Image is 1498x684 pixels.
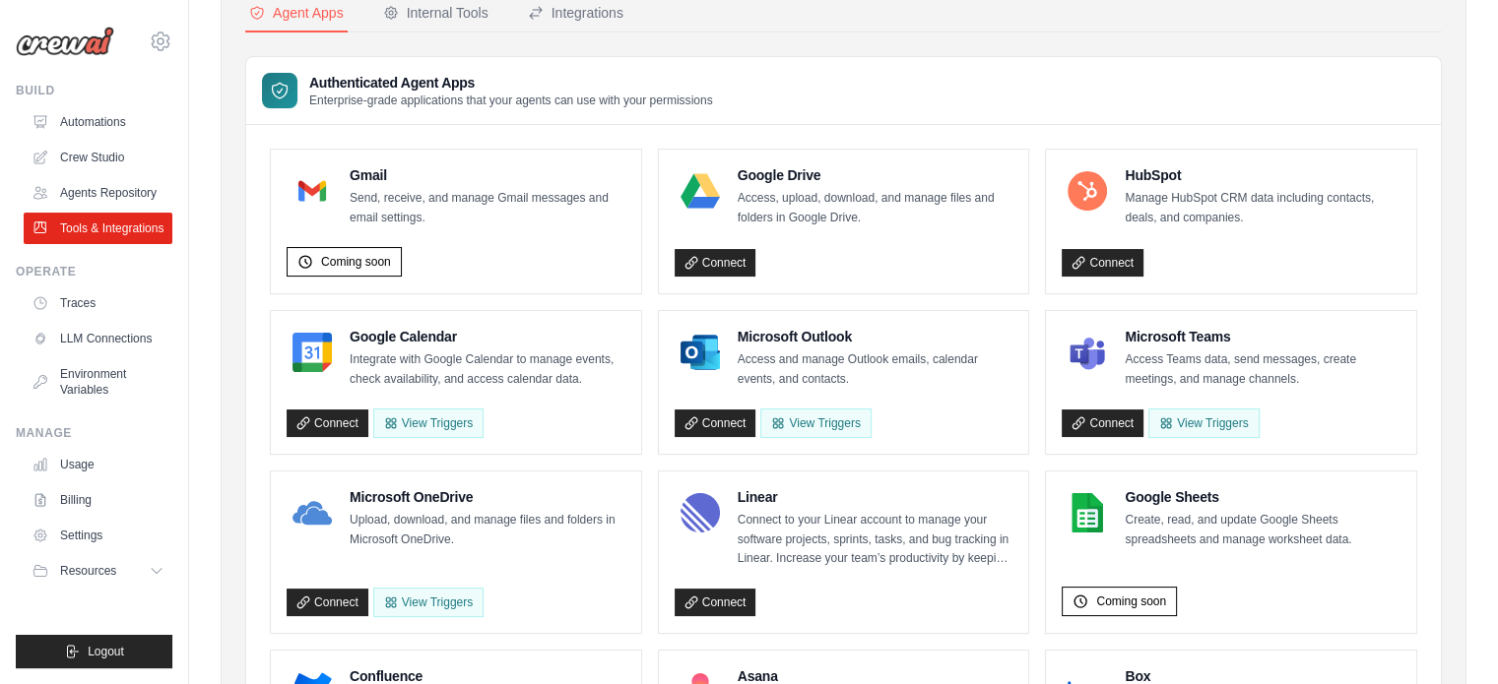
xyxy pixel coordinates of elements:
a: Traces [24,287,172,319]
h4: Google Calendar [350,327,625,346]
p: Access Teams data, send messages, create meetings, and manage channels. [1125,350,1400,389]
span: Coming soon [1096,593,1166,609]
p: Enterprise-grade applications that your agents can use with your permissions [309,93,713,108]
p: Access, upload, download, and manage files and folders in Google Drive. [738,189,1013,227]
span: Resources [60,563,116,579]
div: Internal Tools [383,3,488,23]
div: Operate [16,264,172,280]
img: Google Drive Logo [681,171,720,211]
h4: Microsoft OneDrive [350,487,625,507]
img: Linear Logo [681,493,720,532]
a: Connect [287,409,368,437]
a: Billing [24,484,172,516]
img: Microsoft OneDrive Logo [293,493,332,532]
p: Integrate with Google Calendar to manage events, check availability, and access calendar data. [350,350,625,389]
a: Tools & Integrations [24,213,172,244]
img: Microsoft Teams Logo [1068,333,1107,372]
a: Connect [675,409,756,437]
: View Triggers [760,408,871,438]
div: Manage [16,425,172,441]
a: Automations [24,106,172,138]
h4: Google Sheets [1125,487,1400,507]
p: Manage HubSpot CRM data including contacts, deals, and companies. [1125,189,1400,227]
a: Connect [287,589,368,616]
img: Google Calendar Logo [293,333,332,372]
a: LLM Connections [24,323,172,354]
: View Triggers [373,588,484,617]
a: Environment Variables [24,358,172,405]
button: View Triggers [373,408,484,438]
img: HubSpot Logo [1068,171,1107,211]
span: Logout [88,644,124,659]
a: Settings [24,520,172,551]
p: Connect to your Linear account to manage your software projects, sprints, tasks, and bug tracking... [738,511,1013,569]
h4: HubSpot [1125,165,1400,185]
p: Access and manage Outlook emails, calendar events, and contacts. [738,350,1013,389]
button: Logout [16,635,172,668]
h4: Microsoft Outlook [738,327,1013,346]
img: Google Sheets Logo [1068,493,1107,532]
a: Agents Repository [24,177,172,209]
h4: Linear [738,487,1013,507]
img: Microsoft Outlook Logo [681,333,720,372]
div: Integrations [528,3,623,23]
: View Triggers [1148,408,1259,438]
span: Coming soon [321,254,391,270]
img: Logo [16,27,114,56]
h4: Gmail [350,165,625,185]
a: Connect [675,589,756,616]
a: Usage [24,449,172,480]
p: Create, read, and update Google Sheets spreadsheets and manage worksheet data. [1125,511,1400,549]
a: Connect [675,249,756,277]
h4: Microsoft Teams [1125,327,1400,346]
h3: Authenticated Agent Apps [309,73,713,93]
a: Connect [1062,409,1143,437]
div: Build [16,83,172,98]
p: Send, receive, and manage Gmail messages and email settings. [350,189,625,227]
img: Gmail Logo [293,171,332,211]
button: Resources [24,555,172,587]
p: Upload, download, and manage files and folders in Microsoft OneDrive. [350,511,625,549]
a: Crew Studio [24,142,172,173]
div: Agent Apps [249,3,344,23]
a: Connect [1062,249,1143,277]
h4: Google Drive [738,165,1013,185]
